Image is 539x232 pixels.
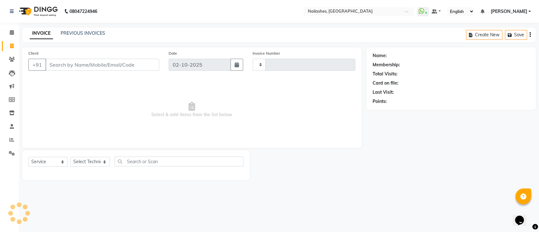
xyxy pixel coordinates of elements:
[466,30,502,40] button: Create New
[28,78,355,141] span: Select & add items from the list below
[45,59,159,71] input: Search by Name/Mobile/Email/Code
[373,89,394,96] div: Last Visit:
[61,30,105,36] a: PREVIOUS INVOICES
[373,98,387,105] div: Points:
[28,51,39,56] label: Client
[30,28,53,39] a: INVOICE
[253,51,280,56] label: Invoice Number
[115,157,243,166] input: Search or Scan
[373,52,387,59] div: Name:
[512,207,533,226] iframe: chat widget
[490,8,527,15] span: [PERSON_NAME]
[373,80,398,86] div: Card on file:
[373,71,398,77] div: Total Visits:
[373,62,400,68] div: Membership:
[505,30,527,40] button: Save
[16,3,59,20] img: logo
[69,3,97,20] b: 08047224946
[169,51,177,56] label: Date
[28,59,46,71] button: +91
